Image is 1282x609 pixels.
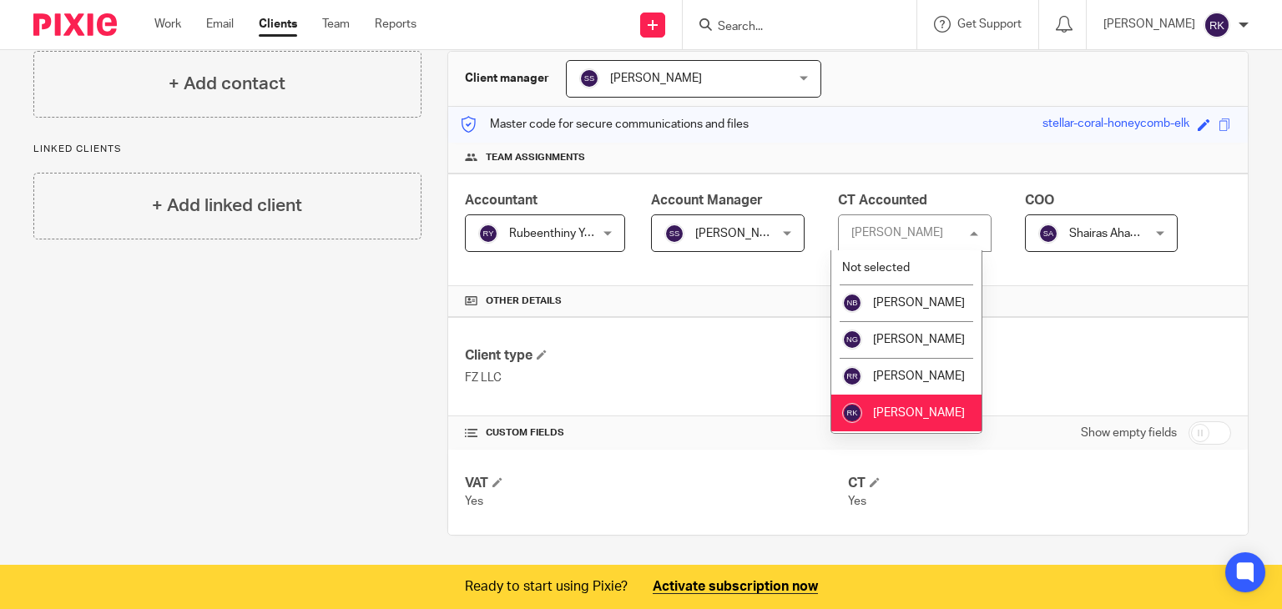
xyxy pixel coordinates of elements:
[509,228,624,239] span: Rubeenthiny Yokarasa
[848,475,1231,492] h4: CT
[1103,16,1195,33] p: [PERSON_NAME]
[851,227,943,239] div: [PERSON_NAME]
[465,496,483,507] span: Yes
[848,347,1231,365] h4: Address
[465,70,549,87] h3: Client manager
[465,347,848,365] h4: Client type
[465,426,848,440] h4: CUSTOM FIELDS
[1025,194,1054,207] span: COO
[1038,224,1058,244] img: svg%3E
[873,334,965,345] span: [PERSON_NAME]
[206,16,234,33] a: Email
[873,407,965,419] span: [PERSON_NAME]
[1042,115,1189,134] div: stellar-coral-honeycomb-elk
[610,73,702,84] span: [PERSON_NAME]
[842,403,862,423] img: svg%3E
[838,194,927,207] span: CT Accounted
[478,224,498,244] img: svg%3E
[842,330,862,350] img: svg%3E
[375,16,416,33] a: Reports
[152,193,302,219] h4: + Add linked client
[465,194,538,207] span: Accountant
[842,262,910,274] span: Not selected
[486,294,562,308] span: Other details
[259,16,297,33] a: Clients
[465,475,848,492] h4: VAT
[957,18,1022,30] span: Get Support
[322,16,350,33] a: Team
[873,370,965,382] span: [PERSON_NAME]
[873,297,965,309] span: [PERSON_NAME]
[848,496,866,507] span: Yes
[33,13,117,36] img: Pixie
[1081,425,1177,441] label: Show empty fields
[842,293,862,313] img: svg%3E
[664,224,684,244] img: svg%3E
[33,143,421,156] p: Linked clients
[695,228,787,239] span: [PERSON_NAME]
[651,194,763,207] span: Account Manager
[1069,228,1153,239] span: Shairas Ahamed
[716,20,866,35] input: Search
[842,366,862,386] img: svg%3E
[461,116,749,133] p: Master code for secure communications and files
[465,370,848,386] p: FZ LLC
[1204,12,1230,38] img: svg%3E
[154,16,181,33] a: Work
[169,71,285,97] h4: + Add contact
[579,68,599,88] img: svg%3E
[486,151,585,164] span: Team assignments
